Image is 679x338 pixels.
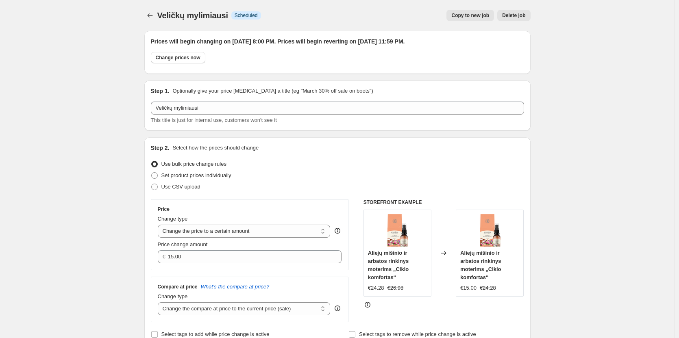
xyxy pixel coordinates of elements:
[363,199,524,206] h6: STOREFRONT EXAMPLE
[333,304,342,312] div: help
[151,102,524,115] input: 30% off holiday sale
[161,184,200,190] span: Use CSV upload
[158,241,208,247] span: Price change amount
[460,250,501,280] span: Aliejų mišinio ir arbatos rinkinys moterims „Ciklo komfortas“
[158,216,188,222] span: Change type
[201,284,270,290] button: What's the compare at price?
[151,117,277,123] span: This title is just for internal use, customers won't see it
[168,250,329,263] input: 80.00
[158,293,188,299] span: Change type
[502,12,525,19] span: Delete job
[368,250,409,280] span: Aliejų mišinio ir arbatos rinkinys moterims „Ciklo komfortas“
[144,10,156,21] button: Price change jobs
[172,87,373,95] p: Optionally give your price [MEDICAL_DATA] a title (eg "March 30% off sale on boots")
[172,144,259,152] p: Select how the prices should change
[163,253,165,260] span: €
[161,331,270,337] span: Select tags to add while price change is active
[157,11,228,20] span: Veličkų mylimiausi
[497,10,530,21] button: Delete job
[474,214,506,247] img: ciklo_misinys_arbata_be-fono_80x.png
[235,12,258,19] span: Scheduled
[161,172,231,178] span: Set product prices individually
[151,37,524,45] h2: Prices will begin changing on [DATE] 8:00 PM. Prices will begin reverting on [DATE] 11:59 PM.
[158,284,198,290] h3: Compare at price
[451,12,489,19] span: Copy to new job
[158,206,170,212] h3: Price
[151,52,205,63] button: Change prices now
[460,284,477,292] div: €15.00
[151,144,170,152] h2: Step 2.
[359,331,476,337] span: Select tags to remove while price change is active
[446,10,494,21] button: Copy to new job
[156,54,200,61] span: Change prices now
[151,87,170,95] h2: Step 1.
[368,284,384,292] div: €24.28
[387,284,404,292] strike: €26.98
[333,227,342,235] div: help
[161,161,226,167] span: Use bulk price change rules
[480,284,496,292] strike: €24.28
[381,214,413,247] img: ciklo_misinys_arbata_be-fono_80x.png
